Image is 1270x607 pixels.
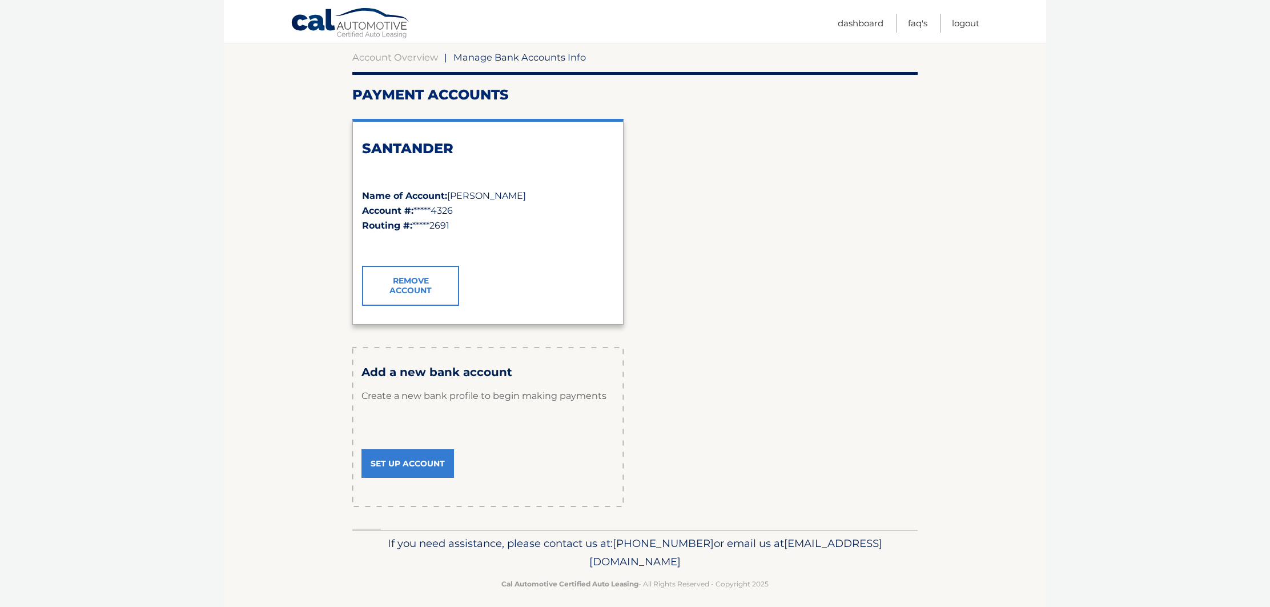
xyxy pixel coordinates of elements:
[447,190,526,201] span: [PERSON_NAME]
[362,266,459,306] a: Remove Account
[444,51,447,63] span: |
[360,534,910,571] p: If you need assistance, please contact us at: or email us at
[291,7,411,41] a: Cal Automotive
[361,365,614,380] h3: Add a new bank account
[352,86,918,103] h2: Payment Accounts
[838,14,883,33] a: Dashboard
[613,537,714,550] span: [PHONE_NUMBER]
[361,379,614,413] p: Create a new bank profile to begin making payments
[362,239,369,250] span: ✓
[362,140,614,157] h2: SANTANDER
[362,205,413,216] strong: Account #:
[362,220,412,231] strong: Routing #:
[952,14,979,33] a: Logout
[908,14,927,33] a: FAQ's
[453,51,586,63] span: Manage Bank Accounts Info
[361,449,454,478] a: Set Up Account
[589,537,882,568] span: [EMAIL_ADDRESS][DOMAIN_NAME]
[360,578,910,590] p: - All Rights Reserved - Copyright 2025
[362,190,447,201] strong: Name of Account:
[501,580,638,588] strong: Cal Automotive Certified Auto Leasing
[352,51,438,63] a: Account Overview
